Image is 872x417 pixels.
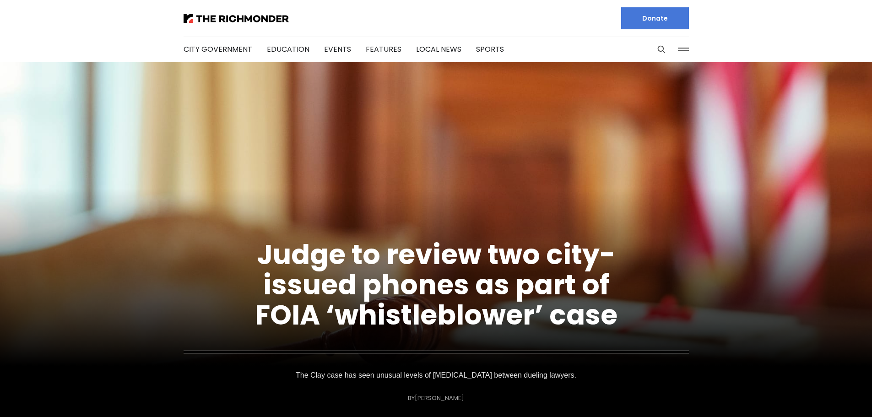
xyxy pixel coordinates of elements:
img: The Richmonder [184,14,289,23]
button: Search this site [655,43,668,56]
div: By [408,395,464,401]
a: [PERSON_NAME] [415,394,464,402]
iframe: portal-trigger [795,372,872,417]
a: Sports [476,44,504,54]
a: Donate [621,7,689,29]
a: Local News [416,44,461,54]
a: Features [366,44,401,54]
a: Judge to review two city-issued phones as part of FOIA ‘whistleblower’ case [255,235,617,334]
a: Education [267,44,309,54]
p: The Clay case has seen unusual levels of [MEDICAL_DATA] between dueling lawyers. [294,369,578,382]
a: Events [324,44,351,54]
a: City Government [184,44,252,54]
